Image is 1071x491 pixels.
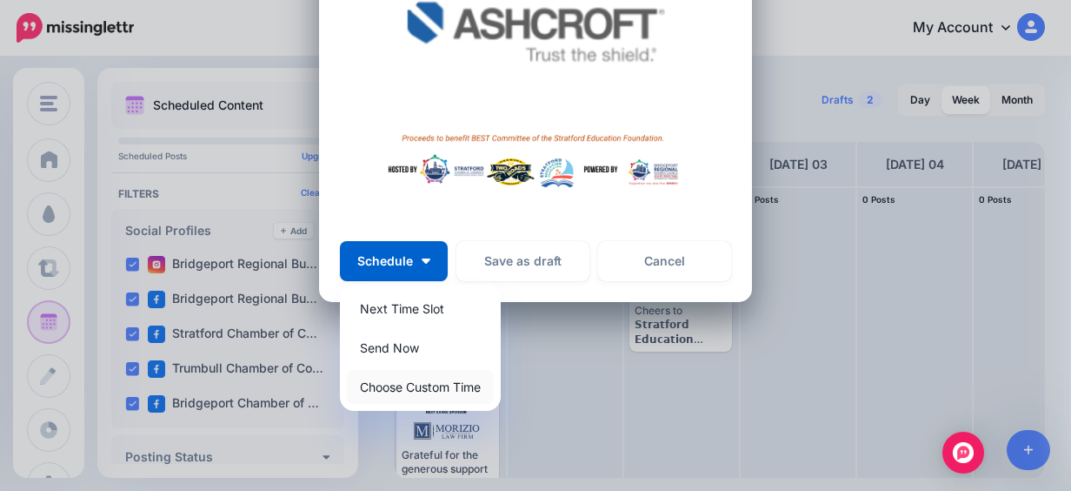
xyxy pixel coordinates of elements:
[456,241,589,281] button: Save as draft
[598,241,731,281] a: Cancel
[340,285,501,411] div: Schedule
[357,255,413,267] span: Schedule
[347,331,494,365] a: Send Now
[347,292,494,326] a: Next Time Slot
[422,259,430,264] img: arrow-down-white.png
[942,432,984,474] div: Open Intercom Messenger
[347,370,494,404] a: Choose Custom Time
[340,241,448,281] button: Schedule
